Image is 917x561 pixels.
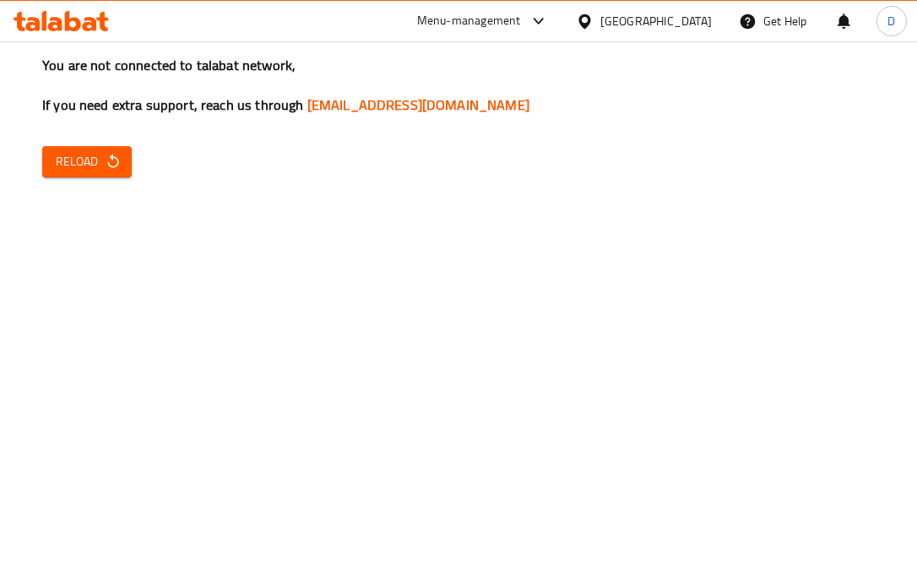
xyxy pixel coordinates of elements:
[42,56,875,115] h3: You are not connected to talabat network, If you need extra support, reach us through
[307,92,529,117] a: [EMAIL_ADDRESS][DOMAIN_NAME]
[600,12,712,30] div: [GEOGRAPHIC_DATA]
[56,151,118,172] span: Reload
[42,146,132,177] button: Reload
[417,11,521,31] div: Menu-management
[887,12,895,30] span: D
